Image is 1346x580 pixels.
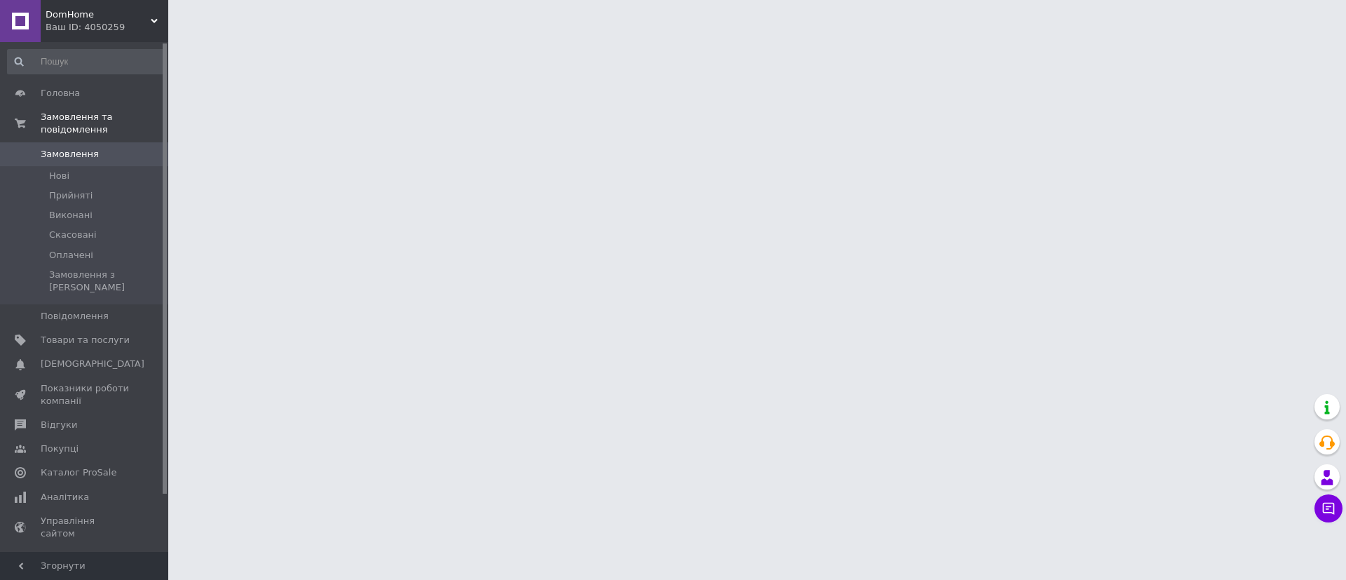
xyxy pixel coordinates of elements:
span: Нові [49,170,69,182]
span: Виконані [49,209,93,222]
span: Аналітика [41,491,89,504]
button: Чат з покупцем [1314,494,1342,522]
span: Покупці [41,443,79,455]
span: Головна [41,87,80,100]
input: Пошук [7,49,165,74]
span: Замовлення [41,148,99,161]
span: Прийняті [49,189,93,202]
span: Оплачені [49,249,93,262]
span: Замовлення та повідомлення [41,111,168,136]
span: Показники роботи компанії [41,382,130,407]
span: [DEMOGRAPHIC_DATA] [41,358,144,370]
span: DomHome [46,8,151,21]
span: Повідомлення [41,310,109,323]
span: Каталог ProSale [41,466,116,479]
div: Ваш ID: 4050259 [46,21,168,34]
span: Відгуки [41,419,77,431]
span: Замовлення з [PERSON_NAME] [49,269,164,294]
span: Скасовані [49,229,97,241]
span: Управління сайтом [41,515,130,540]
span: Товари та послуги [41,334,130,346]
